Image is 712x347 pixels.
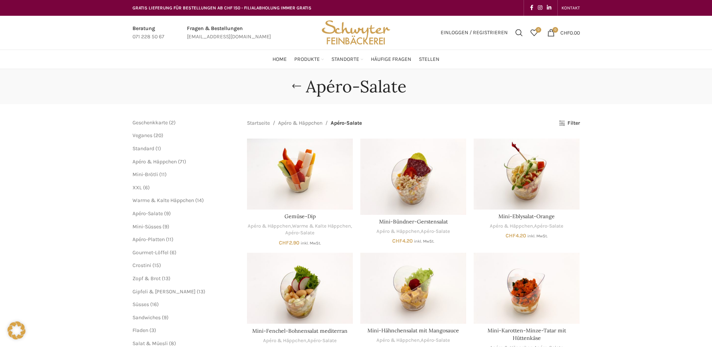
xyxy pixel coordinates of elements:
[558,0,584,15] div: Secondary navigation
[331,119,362,127] span: Apéro-Salate
[132,249,169,256] span: Gourmet-Löffel
[132,119,168,126] span: Geschenkkarte
[278,119,322,127] a: Apéro & Häppchen
[294,52,324,67] a: Produkte
[132,171,158,178] a: Mini-Brötli
[247,119,362,127] nav: Breadcrumb
[145,184,148,191] span: 6
[132,236,165,243] span: Apéro-Platten
[419,52,440,67] a: Stellen
[272,56,287,63] span: Home
[132,340,168,347] a: Salat & Müesli
[247,337,353,344] div: ,
[132,314,161,321] a: Sandwiches
[132,301,149,308] a: Süsses
[376,337,420,344] a: Apéro & Häppchen
[164,314,167,321] span: 9
[132,184,142,191] a: XXL
[180,158,184,165] span: 71
[474,253,580,323] a: Mini-Karotten-Minze-Tatar mit Hüttenkäse
[154,262,159,269] span: 15
[284,213,316,220] a: Gemüse-Dip
[506,232,516,239] span: CHF
[307,337,337,344] a: Apéro-Salate
[319,29,393,35] a: Site logo
[129,52,584,67] div: Main navigation
[132,210,163,217] a: Apéro-Salate
[441,30,508,35] span: Einloggen / Registrieren
[527,25,542,40] a: 0
[552,27,558,33] span: 0
[376,228,420,235] a: Apéro & Häppchen
[527,234,548,238] small: inkl. MwSt.
[512,25,527,40] a: Suchen
[437,25,512,40] a: Einloggen / Registrieren
[132,197,194,204] span: Warme & Kalte Häppchen
[392,238,402,244] span: CHF
[545,3,554,13] a: Linkedin social link
[132,132,152,139] a: Veganes
[132,145,154,152] span: Standard
[319,16,393,50] img: Bäckerei Schwyter
[294,56,320,63] span: Produkte
[247,253,353,324] a: Mini-Fenchel-Bohnensalat mediterran
[534,223,563,230] a: Apéro-Salate
[488,327,566,341] a: Mini-Karotten-Minze-Tatar mit Hüttenkäse
[360,253,466,323] a: Mini-Hähnchensalat mit Mangosauce
[151,327,154,333] span: 3
[331,56,359,63] span: Standorte
[528,3,536,13] a: Facebook social link
[132,5,312,11] span: GRATIS LIEFERUNG FÜR BESTELLUNGEN AB CHF 150 - FILIALABHOLUNG IMMER GRATIS
[279,240,300,246] bdi: 2.90
[371,56,411,63] span: Häufige Fragen
[419,56,440,63] span: Stellen
[197,197,202,204] span: 14
[166,210,169,217] span: 9
[560,29,580,36] bdi: 0.00
[272,52,287,67] a: Home
[561,0,580,15] a: KONTAKT
[561,5,580,11] span: KONTAKT
[306,77,406,97] h1: Apéro-Salate
[279,240,289,246] span: CHF
[132,262,151,269] a: Crostini
[379,218,448,225] a: Mini-Bündner-Gerstensalat
[171,119,174,126] span: 2
[536,3,545,13] a: Instagram social link
[421,337,450,344] a: Apéro-Salate
[132,158,177,165] span: Apéro & Häppchen
[331,52,363,67] a: Standorte
[199,288,203,295] span: 13
[132,275,161,282] a: Zopf & Brot
[248,223,291,230] a: Apéro & Häppchen
[543,25,584,40] a: 0 CHF0.00
[157,145,159,152] span: 1
[155,132,161,139] span: 20
[301,241,321,246] small: inkl. MwSt.
[132,223,161,230] a: Mini-Süsses
[474,223,580,230] div: ,
[252,327,348,334] a: Mini-Fenchel-Bohnensalat mediterran
[292,223,351,230] a: Warme & Kalte Häppchen
[132,288,196,295] a: Gipfeli & [PERSON_NAME]
[152,301,157,308] span: 16
[559,120,580,127] a: Filter
[132,327,148,333] a: Fladen
[285,229,315,237] a: Apéro-Salate
[187,24,271,41] a: Infobox link
[527,25,542,40] div: Meine Wunschliste
[536,27,541,33] span: 0
[392,238,413,244] bdi: 4.20
[371,52,411,67] a: Häufige Fragen
[360,139,466,215] a: Mini-Bündner-Gerstensalat
[247,119,270,127] a: Startseite
[490,223,533,230] a: Apéro & Häppchen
